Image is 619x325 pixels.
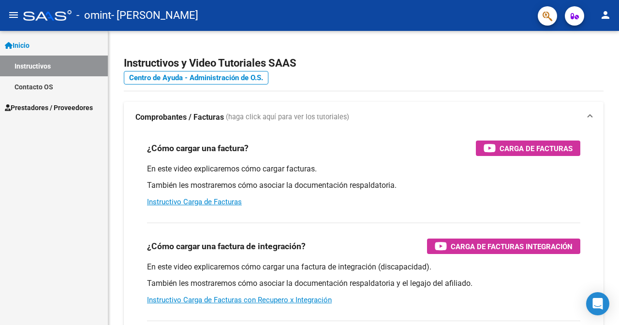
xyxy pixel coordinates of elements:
h3: ¿Cómo cargar una factura? [147,141,249,155]
mat-icon: menu [8,9,19,21]
span: Carga de Facturas Integración [451,240,573,253]
a: Centro de Ayuda - Administración de O.S. [124,71,268,85]
p: También les mostraremos cómo asociar la documentación respaldatoria. [147,180,580,191]
p: En este video explicaremos cómo cargar facturas. [147,164,580,174]
span: (haga click aquí para ver los tutoriales) [226,112,349,123]
span: Prestadores / Proveedores [5,102,93,113]
span: - omint [76,5,111,26]
div: Open Intercom Messenger [586,292,609,315]
h2: Instructivos y Video Tutoriales SAAS [124,54,604,72]
mat-expansion-panel-header: Comprobantes / Facturas (haga click aquí para ver los tutoriales) [124,102,604,133]
strong: Comprobantes / Facturas [135,112,224,123]
p: En este video explicaremos cómo cargar una factura de integración (discapacidad). [147,262,580,272]
h3: ¿Cómo cargar una factura de integración? [147,240,306,253]
a: Instructivo Carga de Facturas [147,198,242,206]
p: También les mostraremos cómo asociar la documentación respaldatoria y el legajo del afiliado. [147,278,580,289]
button: Carga de Facturas Integración [427,239,580,254]
a: Instructivo Carga de Facturas con Recupero x Integración [147,296,332,304]
button: Carga de Facturas [476,141,580,156]
span: Carga de Facturas [500,142,573,155]
mat-icon: person [600,9,611,21]
span: Inicio [5,40,29,51]
span: - [PERSON_NAME] [111,5,198,26]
